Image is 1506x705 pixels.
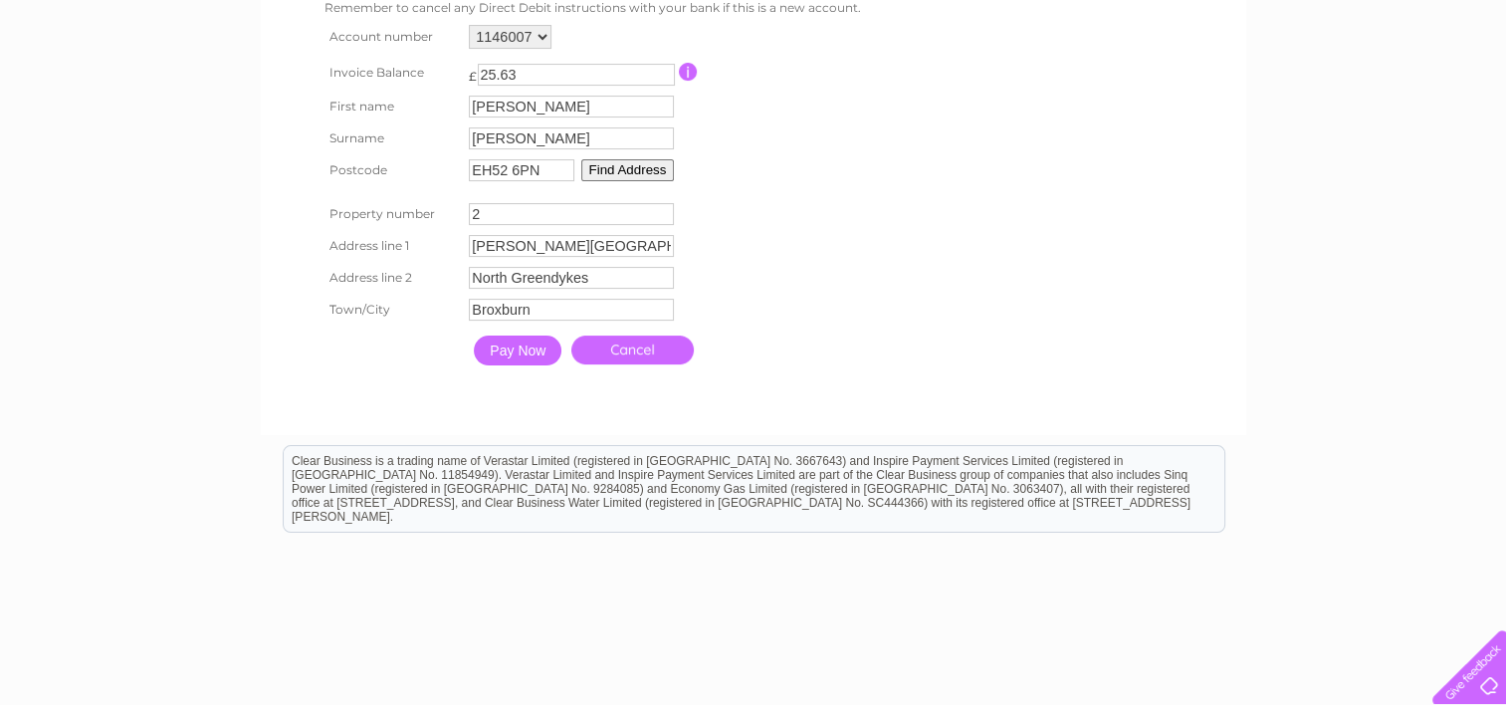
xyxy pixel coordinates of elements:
[571,336,694,364] a: Cancel
[320,262,465,294] th: Address line 2
[320,122,465,154] th: Surname
[679,63,698,81] input: Information
[1333,85,1362,100] a: Blog
[53,52,154,113] img: logo.png
[474,336,561,365] input: Pay Now
[1261,85,1321,100] a: Telecoms
[284,11,1224,97] div: Clear Business is a trading name of Verastar Limited (registered in [GEOGRAPHIC_DATA] No. 3667643...
[320,54,465,91] th: Invoice Balance
[320,230,465,262] th: Address line 1
[320,91,465,122] th: First name
[1205,85,1249,100] a: Energy
[1131,10,1268,35] a: 0333 014 3131
[581,159,675,181] button: Find Address
[1156,85,1193,100] a: Water
[320,20,465,54] th: Account number
[1374,85,1422,100] a: Contact
[320,294,465,326] th: Town/City
[469,59,477,84] td: £
[320,198,465,230] th: Property number
[1440,85,1487,100] a: Log out
[320,154,465,186] th: Postcode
